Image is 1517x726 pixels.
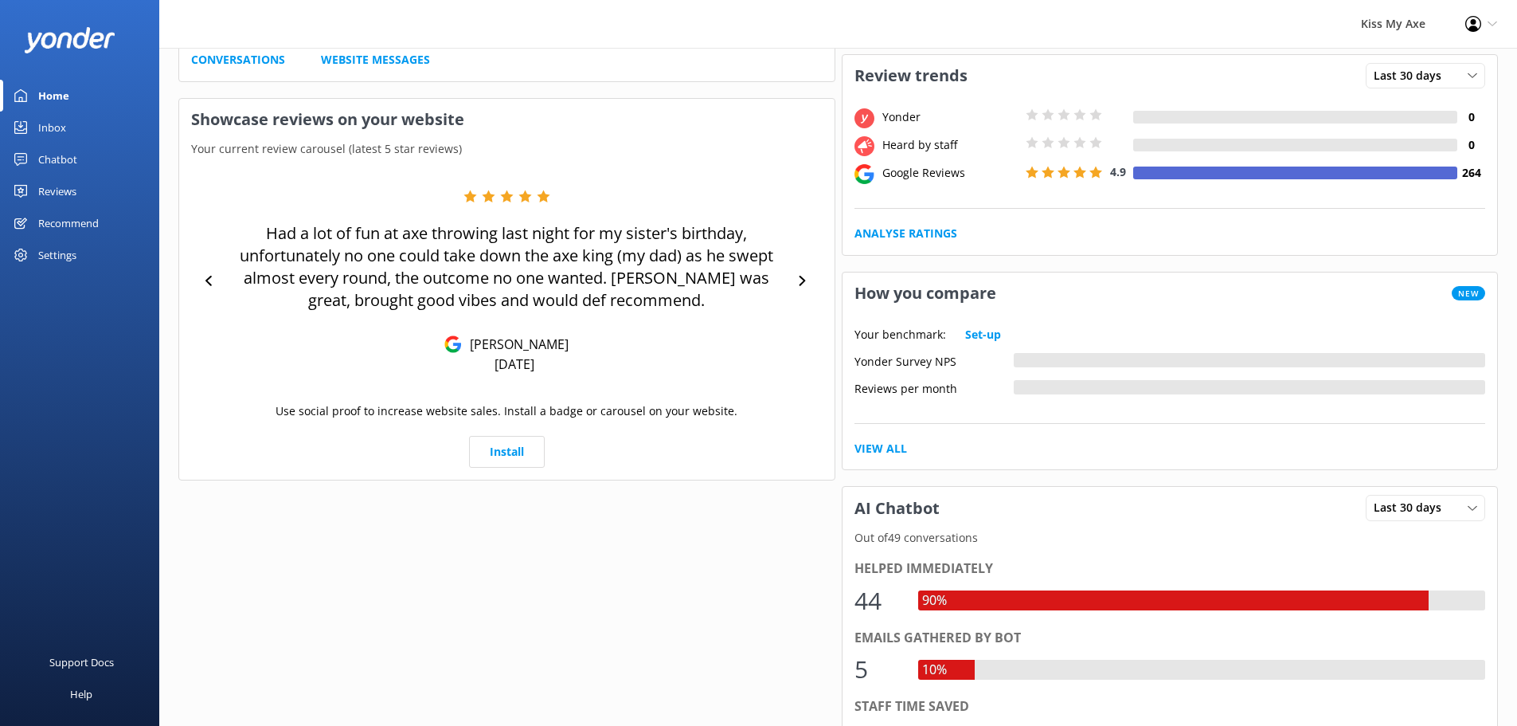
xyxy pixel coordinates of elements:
[854,697,1486,717] div: Staff time saved
[878,136,1022,154] div: Heard by staff
[223,222,791,312] p: Had a lot of fun at axe throwing last night for my sister's birthday, unfortunately no one could ...
[1374,499,1451,516] span: Last 30 days
[854,380,1014,394] div: Reviews per month
[854,326,946,343] p: Your benchmark:
[38,80,69,112] div: Home
[878,108,1022,126] div: Yonder
[1452,286,1485,300] span: New
[191,51,285,69] a: Conversations
[843,488,952,529] h3: AI Chatbot
[462,336,569,353] p: [PERSON_NAME]
[1110,164,1126,179] span: 4.9
[179,99,835,140] h3: Showcase reviews on your website
[495,355,534,373] p: [DATE]
[38,112,66,143] div: Inbox
[1457,108,1485,126] h4: 0
[38,239,76,271] div: Settings
[24,27,115,53] img: yonder-white-logo.png
[49,646,114,678] div: Support Docs
[1457,164,1485,182] h4: 264
[276,402,737,420] p: Use social proof to increase website sales. Install a badge or carousel on your website.
[878,164,1022,182] div: Google Reviews
[854,440,907,457] a: View All
[965,326,1001,343] a: Set-up
[918,660,951,681] div: 10%
[843,55,979,96] h3: Review trends
[854,225,957,242] a: Analyse Ratings
[321,51,430,69] a: Website Messages
[918,591,951,611] div: 90%
[179,140,835,158] p: Your current review carousel (latest 5 star reviews)
[469,436,545,468] a: Install
[854,353,1014,367] div: Yonder Survey NPS
[1374,67,1451,84] span: Last 30 days
[38,175,76,207] div: Reviews
[854,559,1486,579] div: Helped immediately
[843,529,1498,547] p: Out of 49 conversations
[444,336,462,353] img: Google Reviews
[854,582,902,620] div: 44
[854,650,902,689] div: 5
[38,143,77,175] div: Chatbot
[70,678,92,710] div: Help
[38,207,99,239] div: Recommend
[1457,136,1485,154] h4: 0
[854,628,1486,649] div: Emails gathered by bot
[843,273,1008,314] h3: How you compare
